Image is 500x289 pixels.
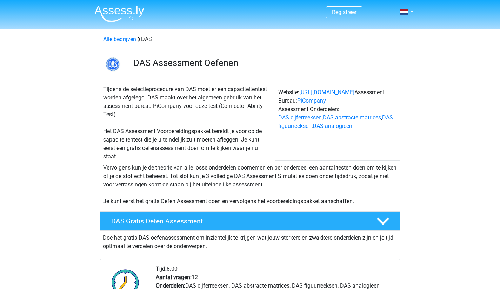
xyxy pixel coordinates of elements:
a: Alle bedrijven [103,36,136,42]
b: Tijd: [156,266,167,272]
img: Assessly [94,6,144,22]
a: DAS analogieen [313,123,352,129]
a: DAS Gratis Oefen Assessment [97,211,403,231]
div: Doe het gratis DAS oefenassessment om inzichtelijk te krijgen wat jouw sterkere en zwakkere onder... [100,231,400,250]
div: DAS [100,35,400,43]
b: Onderdelen: [156,282,185,289]
a: PiCompany [297,97,326,104]
b: Aantal vragen: [156,274,192,281]
h3: DAS Assessment Oefenen [133,57,395,68]
div: Website: Assessment Bureau: Assessment Onderdelen: , , , [275,85,400,161]
a: DAS cijferreeksen [278,114,322,121]
a: DAS abstracte matrices [323,114,381,121]
div: Tijdens de selectieprocedure van DAS moet er een capaciteitentest worden afgelegd. DAS maakt over... [100,85,275,161]
a: Registreer [332,9,356,15]
div: Vervolgens kun je de theorie van alle losse onderdelen doornemen en per onderdeel een aantal test... [100,164,400,206]
a: [URL][DOMAIN_NAME] [299,89,354,96]
h4: DAS Gratis Oefen Assessment [111,217,365,225]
